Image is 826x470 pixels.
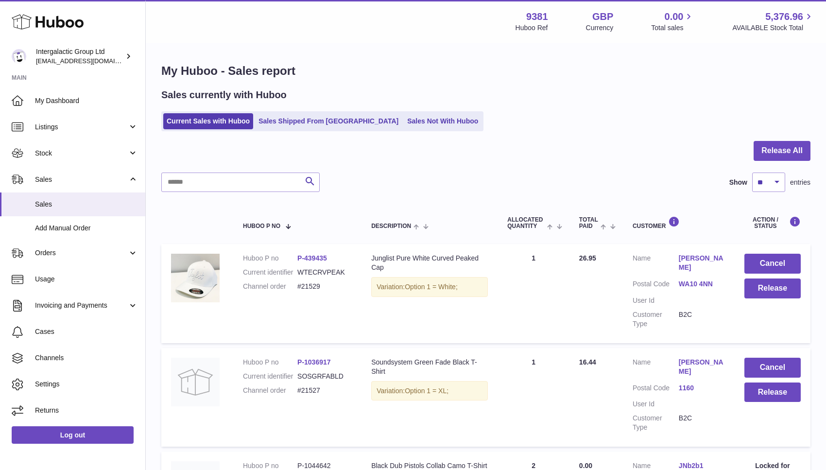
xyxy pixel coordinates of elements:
[579,217,598,229] span: Total paid
[732,23,814,33] span: AVAILABLE Stock Total
[161,88,287,102] h2: Sales currently with Huboo
[35,380,138,389] span: Settings
[586,23,614,33] div: Currency
[790,178,810,187] span: entries
[651,10,694,33] a: 0.00 Total sales
[171,358,220,406] img: no-photo.jpg
[297,358,331,366] a: P-1036917
[665,10,684,23] span: 0.00
[744,358,801,378] button: Cancel
[371,381,488,401] div: Variation:
[651,23,694,33] span: Total sales
[507,217,544,229] span: ALLOCATED Quantity
[732,10,814,33] a: 5,376.96 AVAILABLE Stock Total
[679,254,725,272] a: [PERSON_NAME]
[744,216,801,229] div: Action / Status
[35,175,128,184] span: Sales
[243,372,297,381] dt: Current identifier
[579,254,596,262] span: 26.95
[297,254,327,262] a: P-439435
[12,49,26,64] img: info@junglistnetwork.com
[633,296,679,305] dt: User Id
[35,353,138,363] span: Channels
[405,283,458,291] span: Option 1 = White;
[679,358,725,376] a: [PERSON_NAME]
[243,358,297,367] dt: Huboo P no
[516,23,548,33] div: Huboo Ref
[297,372,352,381] dd: SOSGRFABLD
[765,10,803,23] span: 5,376.96
[35,96,138,105] span: My Dashboard
[633,254,679,275] dt: Name
[243,223,280,229] span: Huboo P no
[163,113,253,129] a: Current Sales with Huboo
[297,282,352,291] dd: #21529
[405,387,448,395] span: Option 1 = XL;
[579,358,596,366] span: 16.44
[255,113,402,129] a: Sales Shipped From [GEOGRAPHIC_DATA]
[633,400,679,409] dt: User Id
[679,414,725,432] dd: B2C
[243,254,297,263] dt: Huboo P no
[36,57,143,65] span: [EMAIL_ADDRESS][DOMAIN_NAME]
[35,224,138,233] span: Add Manual Order
[633,358,679,379] dt: Name
[371,277,488,297] div: Variation:
[371,254,488,272] div: Junglist Pure White Curved Peaked Cap
[35,248,128,258] span: Orders
[171,254,220,302] img: 93811652954953.jpg
[633,216,725,229] div: Customer
[404,113,482,129] a: Sales Not With Huboo
[243,268,297,277] dt: Current identifier
[633,414,679,432] dt: Customer Type
[297,386,352,395] dd: #21527
[35,327,138,336] span: Cases
[744,254,801,274] button: Cancel
[12,426,134,444] a: Log out
[679,279,725,289] a: WA10 4NN
[526,10,548,23] strong: 9381
[35,406,138,415] span: Returns
[754,141,810,161] button: Release All
[498,244,569,343] td: 1
[35,301,128,310] span: Invoicing and Payments
[371,223,411,229] span: Description
[592,10,613,23] strong: GBP
[35,200,138,209] span: Sales
[744,383,801,402] button: Release
[579,462,592,470] span: 0.00
[679,310,725,329] dd: B2C
[679,383,725,393] a: 1160
[243,282,297,291] dt: Channel order
[729,178,747,187] label: Show
[161,63,810,79] h1: My Huboo - Sales report
[35,122,128,132] span: Listings
[35,275,138,284] span: Usage
[633,383,679,395] dt: Postal Code
[744,279,801,298] button: Release
[371,358,488,376] div: Soundsystem Green Fade Black T-Shirt
[297,268,352,277] dd: WTECRVPEAK
[35,149,128,158] span: Stock
[36,47,123,66] div: Intergalactic Group Ltd
[633,310,679,329] dt: Customer Type
[498,348,569,447] td: 1
[633,279,679,291] dt: Postal Code
[243,386,297,395] dt: Channel order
